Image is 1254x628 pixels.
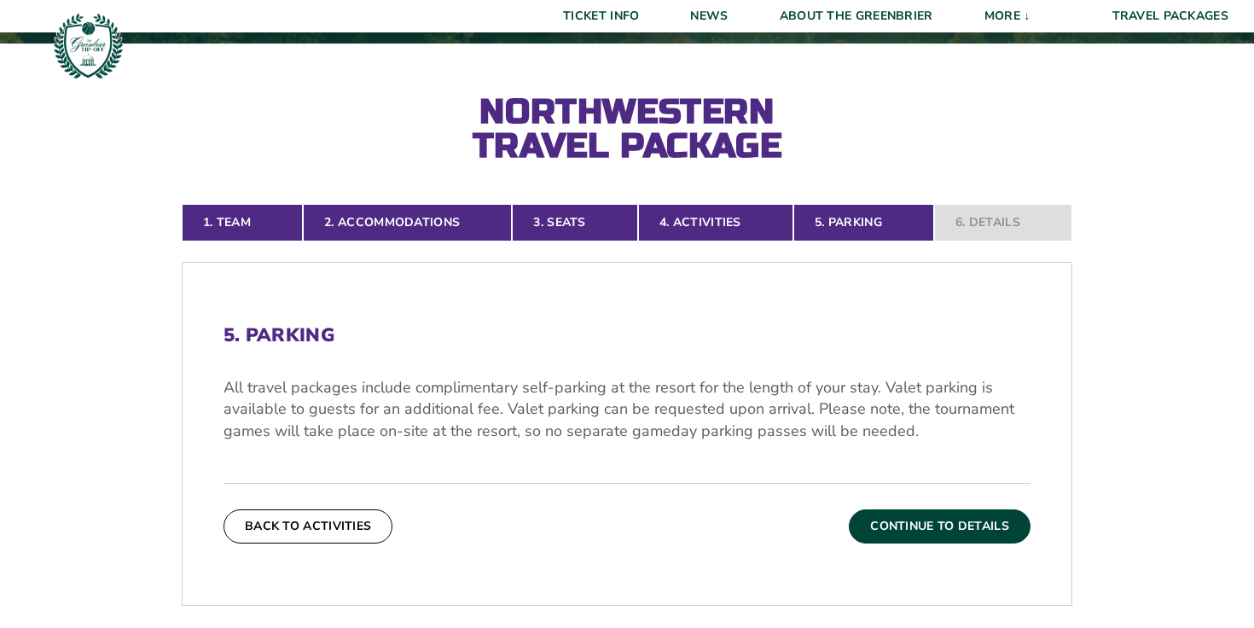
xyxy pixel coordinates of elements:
[224,509,392,544] button: Back To Activities
[849,509,1030,544] button: Continue To Details
[224,377,1030,442] p: All travel packages include complimentary self-parking at the resort for the length of your stay....
[303,204,512,241] a: 2. Accommodations
[182,204,303,241] a: 1. Team
[51,9,125,83] img: Greenbrier Tip-Off
[224,324,1030,346] h2: 5. Parking
[638,204,793,241] a: 4. Activities
[439,95,815,163] h2: Northwestern Travel Package
[512,204,637,241] a: 3. Seats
